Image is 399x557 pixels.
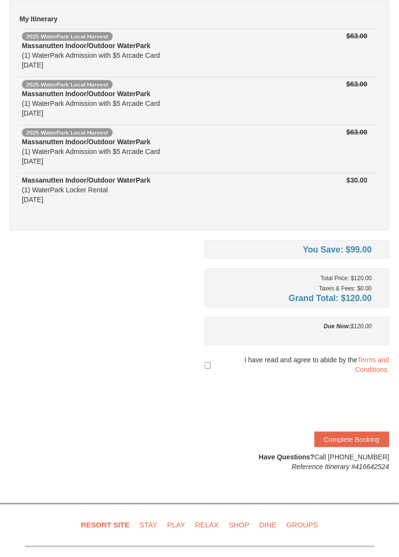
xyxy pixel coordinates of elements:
strike: $63.00 [347,128,367,136]
strong: $30.00 [347,176,367,184]
div: (1) WaterPark Locker Rental [DATE] [22,175,256,204]
div: Call [PHONE_NUMBER] [205,452,389,472]
a: Terms and Conditions. [355,356,389,373]
strong: Massanutten Indoor/Outdoor WaterPark [22,176,151,184]
strike: $63.00 [347,80,367,88]
button: Complete Booking [314,432,389,447]
div: (1) WaterPark Admission with $5 Arcade Card [DATE] [22,41,256,70]
div: (1) WaterPark Admission with $5 Arcade Card [DATE] [22,137,256,166]
div: $120.00 [212,321,372,331]
span: I have read and agree to abide by the [213,355,389,374]
a: Relax [191,514,223,536]
small: Taxes & Fees: $0.00 [319,285,372,292]
span: 2025 WaterPark Local Harvest [22,128,113,137]
div: (1) WaterPark Admission with $5 Arcade Card [DATE] [22,89,256,118]
strong: Massanutten Indoor/Outdoor WaterPark [22,90,151,98]
a: Shop [225,514,254,536]
strong: Massanutten Indoor/Outdoor WaterPark [22,138,151,146]
iframe: reCAPTCHA [242,384,389,422]
a: Play [163,514,189,536]
h5: My Itinerary [19,14,380,24]
span: 2025 WaterPark Local Harvest [22,32,113,41]
a: Dine [255,514,280,536]
h4: You Save: $99.00 [212,245,372,254]
strike: $63.00 [347,32,367,40]
strong: Due Now: [324,323,350,330]
strong: Massanutten Indoor/Outdoor WaterPark [22,42,151,50]
a: Resort Site [77,514,134,536]
small: Total Price: $120.00 [321,275,372,282]
span: 2025 WaterPark Local Harvest [22,80,113,89]
a: Stay [136,514,161,536]
strong: Have Questions? [259,453,314,461]
em: Reference Itinerary #416642524 [292,463,389,471]
h4: Grand Total: $120.00 [212,293,372,303]
a: Groups [282,514,322,536]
